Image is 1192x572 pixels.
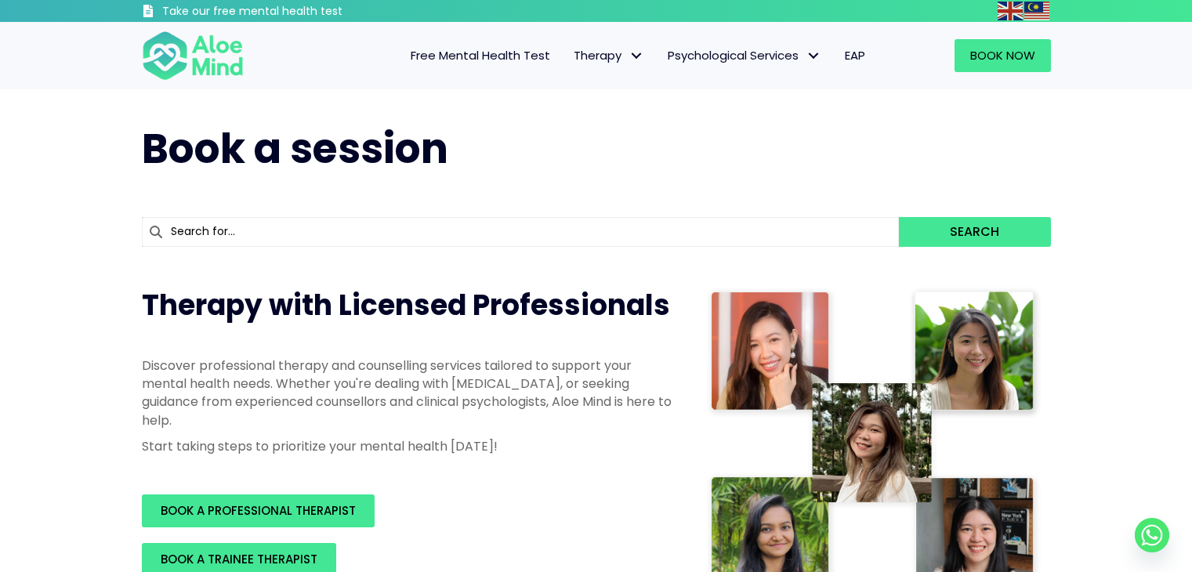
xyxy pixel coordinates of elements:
[142,357,675,429] p: Discover professional therapy and counselling services tailored to support your mental health nee...
[142,285,670,325] span: Therapy with Licensed Professionals
[264,39,877,72] nav: Menu
[399,39,562,72] a: Free Mental Health Test
[955,39,1051,72] a: Book Now
[803,45,825,67] span: Psychological Services: submenu
[142,437,675,455] p: Start taking steps to prioritize your mental health [DATE]!
[142,494,375,527] a: BOOK A PROFESSIONAL THERAPIST
[142,120,448,177] span: Book a session
[161,502,356,519] span: BOOK A PROFESSIONAL THERAPIST
[970,47,1035,63] span: Book Now
[142,4,426,22] a: Take our free mental health test
[142,217,900,247] input: Search for...
[845,47,865,63] span: EAP
[411,47,550,63] span: Free Mental Health Test
[998,2,1024,20] a: English
[1024,2,1051,20] a: Malay
[656,39,833,72] a: Psychological ServicesPsychological Services: submenu
[574,47,644,63] span: Therapy
[625,45,648,67] span: Therapy: submenu
[998,2,1023,20] img: en
[162,4,426,20] h3: Take our free mental health test
[833,39,877,72] a: EAP
[142,30,244,81] img: Aloe mind Logo
[562,39,656,72] a: TherapyTherapy: submenu
[899,217,1050,247] button: Search
[1024,2,1049,20] img: ms
[668,47,821,63] span: Psychological Services
[1135,518,1169,552] a: Whatsapp
[161,551,317,567] span: BOOK A TRAINEE THERAPIST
